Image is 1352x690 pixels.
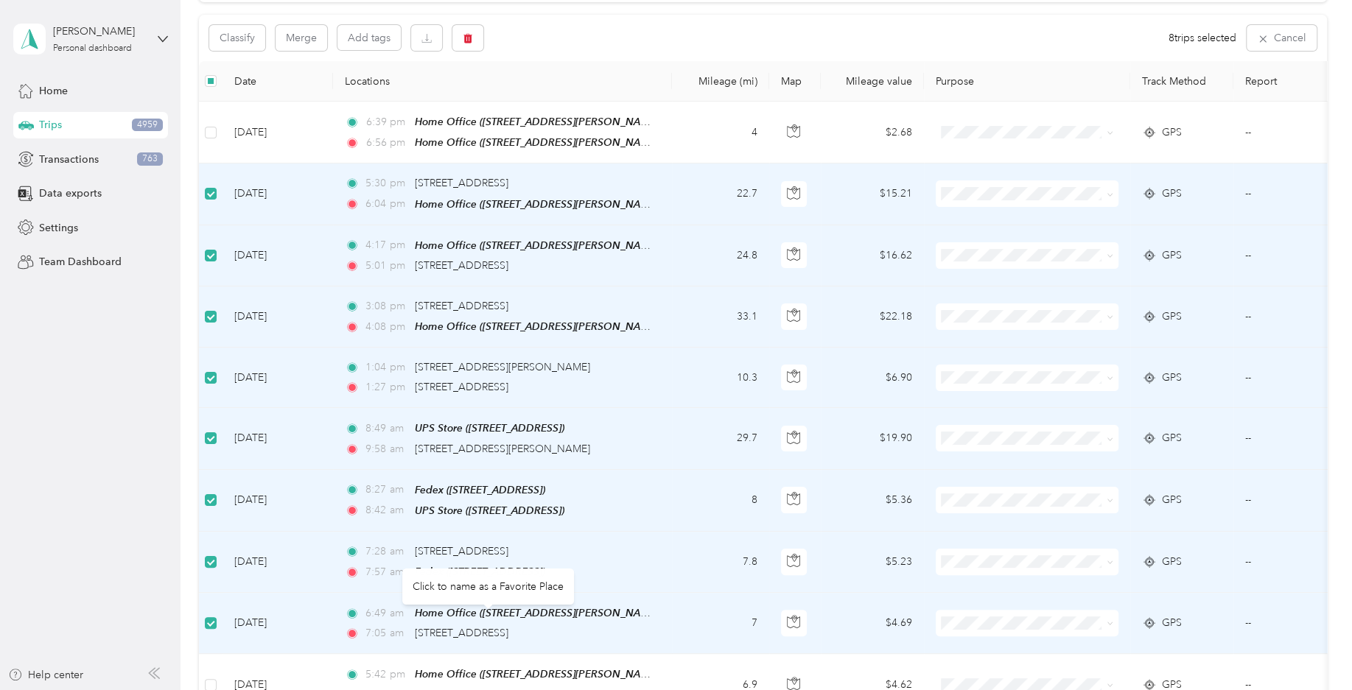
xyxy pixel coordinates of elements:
[365,625,407,641] span: 7:05 am
[53,24,145,39] div: [PERSON_NAME]
[1162,186,1182,202] span: GPS
[415,443,590,455] span: [STREET_ADDRESS][PERSON_NAME]
[672,225,769,286] td: 24.8
[365,319,407,335] span: 4:08 pm
[39,117,62,133] span: Trips
[223,532,333,593] td: [DATE]
[672,593,769,654] td: 7
[672,348,769,408] td: 10.3
[672,470,769,532] td: 8
[39,152,99,167] span: Transactions
[415,320,662,333] span: Home Office ([STREET_ADDRESS][PERSON_NAME])
[924,61,1130,102] th: Purpose
[415,259,508,272] span: [STREET_ADDRESS]
[8,667,83,683] button: Help center
[223,593,333,654] td: [DATE]
[223,286,333,348] td: [DATE]
[365,237,407,253] span: 4:17 pm
[365,175,407,191] span: 5:30 pm
[137,152,163,166] span: 763
[53,44,132,53] div: Personal dashboard
[672,408,769,469] td: 29.7
[672,286,769,348] td: 33.1
[821,163,924,225] td: $15.21
[365,441,407,457] span: 9:58 am
[39,220,78,236] span: Settings
[223,102,333,163] td: [DATE]
[209,25,265,51] button: Classify
[365,605,407,622] span: 6:49 am
[39,254,122,270] span: Team Dashboard
[1162,615,1182,631] span: GPS
[276,25,327,51] button: Merge
[223,61,333,102] th: Date
[402,568,574,604] div: Click to name as a Favorite Place
[337,25,401,50] button: Add tags
[1162,554,1182,570] span: GPS
[39,186,102,201] span: Data exports
[415,545,508,557] span: [STREET_ADDRESS]
[1162,430,1182,446] span: GPS
[821,102,924,163] td: $2.68
[365,502,407,518] span: 8:42 am
[672,61,769,102] th: Mileage (mi)
[1162,492,1182,508] span: GPS
[1169,30,1236,46] span: 8 trips selected
[223,470,333,532] td: [DATE]
[39,83,68,99] span: Home
[821,408,924,469] td: $19.90
[821,225,924,286] td: $16.62
[415,177,508,189] span: [STREET_ADDRESS]
[415,116,662,128] span: Home Office ([STREET_ADDRESS][PERSON_NAME])
[365,564,407,580] span: 7:57 am
[365,482,407,498] span: 8:27 am
[1162,370,1182,386] span: GPS
[365,114,407,130] span: 6:39 pm
[1162,124,1182,141] span: GPS
[1162,309,1182,325] span: GPS
[365,359,407,376] span: 1:04 pm
[821,532,924,593] td: $5.23
[415,668,662,680] span: Home Office ([STREET_ADDRESS][PERSON_NAME])
[365,420,407,437] span: 8:49 am
[415,566,545,577] span: Fedex ([STREET_ADDRESS])
[415,607,662,619] span: Home Office ([STREET_ADDRESS][PERSON_NAME])
[132,119,163,132] span: 4959
[821,348,924,408] td: $6.90
[1269,608,1352,690] iframe: Everlance-gr Chat Button Frame
[415,300,508,312] span: [STREET_ADDRESS]
[415,627,508,639] span: [STREET_ADDRESS]
[821,286,924,348] td: $22.18
[415,198,662,211] span: Home Office ([STREET_ADDRESS][PERSON_NAME])
[415,136,662,149] span: Home Office ([STREET_ADDRESS][PERSON_NAME])
[1247,25,1317,51] button: Cancel
[415,381,508,393] span: [STREET_ADDRESS]
[415,504,564,516] span: UPS Store ([STREET_ADDRESS])
[821,61,924,102] th: Mileage value
[769,61,821,102] th: Map
[223,163,333,225] td: [DATE]
[333,61,672,102] th: Locations
[223,348,333,408] td: [DATE]
[821,470,924,532] td: $5.36
[365,543,407,560] span: 7:28 am
[415,484,545,496] span: Fedex ([STREET_ADDRESS])
[365,298,407,314] span: 3:08 pm
[365,135,407,151] span: 6:56 pm
[672,532,769,593] td: 7.8
[415,422,564,434] span: UPS Store ([STREET_ADDRESS])
[365,196,407,212] span: 6:04 pm
[365,258,407,274] span: 5:01 pm
[672,102,769,163] td: 4
[223,225,333,286] td: [DATE]
[1162,247,1182,264] span: GPS
[1130,61,1233,102] th: Track Method
[415,361,590,373] span: [STREET_ADDRESS][PERSON_NAME]
[415,239,662,252] span: Home Office ([STREET_ADDRESS][PERSON_NAME])
[223,408,333,469] td: [DATE]
[365,666,407,683] span: 5:42 pm
[672,163,769,225] td: 22.7
[821,593,924,654] td: $4.69
[365,379,407,395] span: 1:27 pm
